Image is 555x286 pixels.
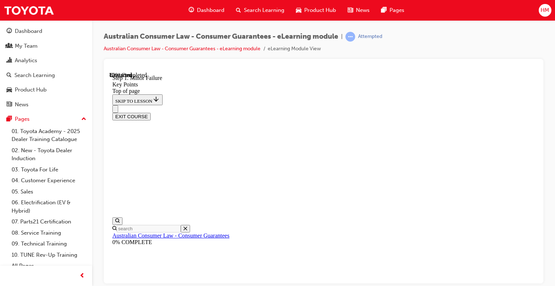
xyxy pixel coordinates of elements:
span: car-icon [7,87,12,93]
div: Dashboard [15,27,42,35]
a: 10. TUNE Rev-Up Training [9,249,89,261]
span: Search Learning [244,6,284,14]
a: Product Hub [3,83,89,97]
a: Search Learning [3,69,89,82]
span: Product Hub [304,6,336,14]
a: pages-iconPages [375,3,410,18]
span: pages-icon [7,116,12,123]
a: 01. Toyota Academy - 2025 Dealer Training Catalogue [9,126,89,145]
button: SKIP TO LESSON [3,22,53,33]
span: SKIP TO LESSON [6,26,50,32]
button: Close navigation menu [3,33,9,41]
button: EXIT COURSE [3,41,41,48]
div: Product Hub [15,86,47,94]
button: Open search menu [3,145,13,153]
div: Search Learning [14,71,55,80]
div: Analytics [15,56,37,65]
a: 03. Toyota For Life [9,164,89,175]
div: Key Points [3,9,425,16]
span: search-icon [7,72,12,79]
div: 0% COMPLETE [3,167,425,174]
div: Step 1. Minor Failure [3,3,425,9]
a: All Pages [9,260,89,272]
span: HM [541,6,549,14]
a: news-iconNews [342,3,375,18]
span: | [341,33,343,41]
a: Analytics [3,54,89,67]
a: 06. Electrification (EV & Hybrid) [9,197,89,216]
span: search-icon [236,6,241,15]
a: 05. Sales [9,186,89,197]
a: Australian Consumer Law - Consumer Guarantees [3,161,120,167]
div: Top of page [3,16,425,22]
span: news-icon [348,6,353,15]
span: guage-icon [189,6,194,15]
div: News [15,101,29,109]
span: learningRecordVerb_ATTEMPT-icon [345,32,355,42]
span: people-icon [7,43,12,50]
a: News [3,98,89,111]
a: car-iconProduct Hub [290,3,342,18]
div: Pages [15,115,30,123]
button: DashboardMy TeamAnalyticsSearch LearningProduct HubNews [3,23,89,112]
a: My Team [3,39,89,53]
span: Australian Consumer Law - Consumer Guarantees - eLearning module [104,33,338,41]
span: Dashboard [197,6,224,14]
a: 07. Parts21 Certification [9,216,89,227]
span: chart-icon [7,57,12,64]
button: Close search menu [71,153,81,161]
li: eLearning Module View [268,45,321,53]
a: 04. Customer Experience [9,175,89,186]
button: Pages [3,112,89,126]
span: News [356,6,370,14]
a: 08. Service Training [9,227,89,239]
a: search-iconSearch Learning [230,3,290,18]
a: guage-iconDashboard [183,3,230,18]
input: Search [7,153,71,161]
span: car-icon [296,6,301,15]
span: guage-icon [7,28,12,35]
a: Australian Consumer Law - Consumer Guarantees - eLearning module [104,46,261,52]
span: pages-icon [381,6,387,15]
span: news-icon [7,102,12,108]
a: 09. Technical Training [9,238,89,249]
span: up-icon [81,115,86,124]
a: 02. New - Toyota Dealer Induction [9,145,89,164]
span: prev-icon [79,272,85,281]
div: Attempted [358,33,382,40]
img: Trak [4,2,54,18]
span: Pages [390,6,404,14]
a: Dashboard [3,25,89,38]
div: My Team [15,42,38,50]
button: HM [539,4,551,17]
